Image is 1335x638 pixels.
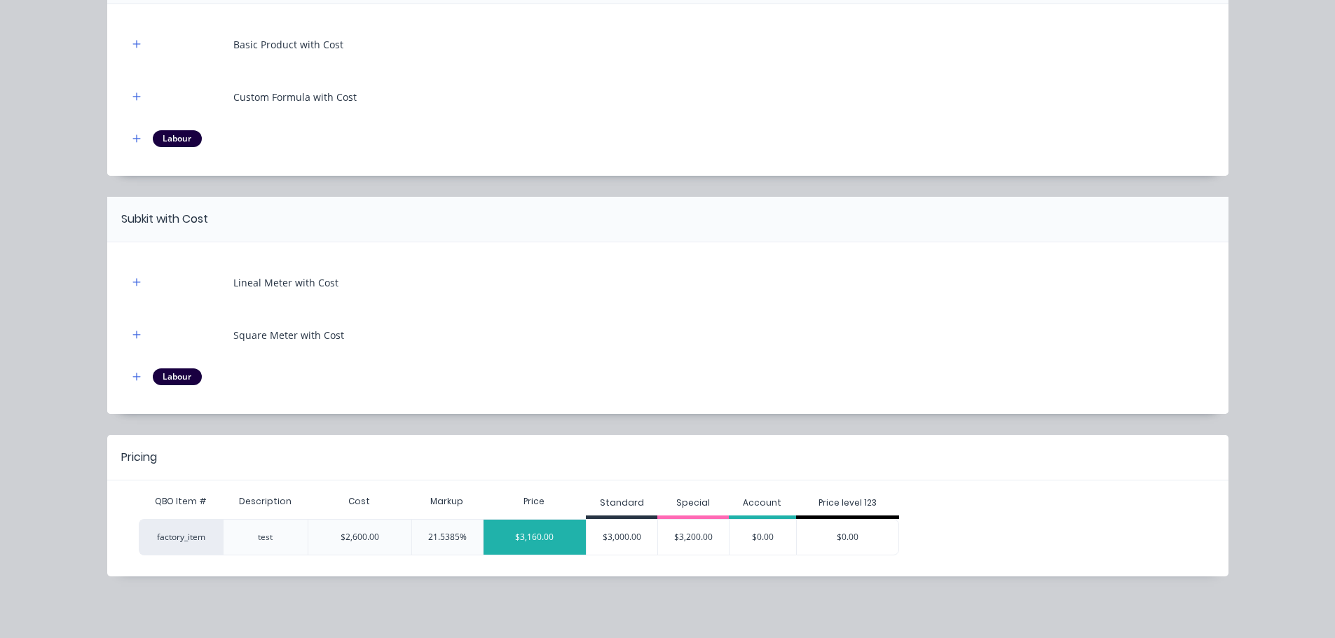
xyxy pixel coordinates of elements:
div: Square Meter with Cost [233,328,344,342]
div: Markup [411,487,483,515]
div: Description [228,484,303,519]
div: Special [676,497,710,509]
div: factory_item [139,519,223,555]
div: 21.5385% [411,519,483,555]
div: $3,000.00 [587,520,657,555]
div: Custom Formula with Cost [233,90,357,104]
div: Labour [153,130,202,147]
div: $3,160.00 [484,520,587,555]
div: $0.00 [797,520,899,555]
div: $2,600.00 [308,519,411,555]
div: Standard [600,497,644,509]
div: $3,200.00 [658,520,729,555]
div: Price level 123 [819,497,877,509]
div: Price [483,487,587,515]
div: Labour [153,368,202,385]
div: Subkit with Cost [121,211,208,228]
div: QBO Item # [139,487,223,515]
div: test [258,531,273,543]
div: $0.00 [730,520,796,555]
div: Cost [308,487,411,515]
div: Lineal Meter with Cost [233,275,338,290]
div: Account [743,497,781,509]
div: Basic Product with Cost [233,37,343,52]
div: Pricing [121,449,157,466]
